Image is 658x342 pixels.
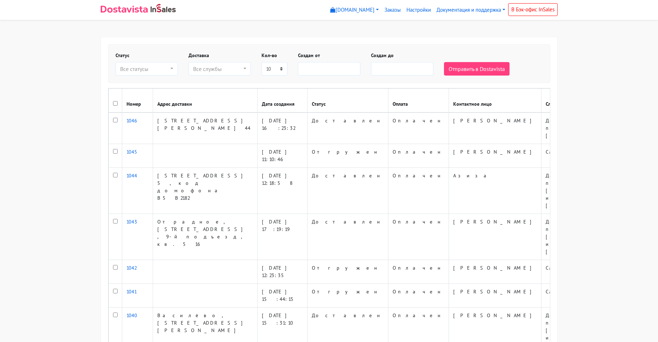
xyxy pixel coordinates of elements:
[307,284,388,308] td: Отгружен
[434,3,508,17] a: Документация и поддержка
[388,168,449,214] td: Оплачен
[307,260,388,284] td: Отгружен
[126,288,136,295] a: 1041
[153,112,257,144] td: [STREET_ADDRESS][PERSON_NAME] 44
[541,214,632,260] td: Доставка по [GEOGRAPHIC_DATA] и [GEOGRAPHIC_DATA]
[116,52,129,59] label: Статус
[189,52,209,59] label: Доставка
[307,214,388,260] td: Доставлен
[388,284,449,308] td: Оплачен
[388,260,449,284] td: Оплачен
[541,168,632,214] td: Доставка по [GEOGRAPHIC_DATA] и [GEOGRAPHIC_DATA]
[151,4,176,12] img: InSales
[388,144,449,168] td: Оплачен
[193,65,242,73] div: Все службы
[189,62,251,76] button: Все службы
[541,144,632,168] td: Самовывоз
[449,112,541,144] td: [PERSON_NAME]
[257,144,307,168] td: [DATE] 11:10:46
[388,214,449,260] td: Оплачен
[126,172,137,179] a: 1044
[449,260,541,284] td: [PERSON_NAME]
[449,89,541,113] th: Контактное лицо
[449,284,541,308] td: [PERSON_NAME]
[307,89,388,113] th: Статус
[122,89,153,113] th: Номер
[298,52,320,59] label: Создан от
[307,168,388,214] td: Доставлен
[388,112,449,144] td: Оплачен
[126,265,136,271] a: 1042
[508,3,558,16] a: В Бэк-офис InSales
[404,3,434,17] a: Настройки
[327,3,382,17] a: [DOMAIN_NAME]
[257,112,307,144] td: [DATE] 16:23:32
[126,219,137,225] a: 1043
[371,52,394,59] label: Создан до
[126,149,147,155] a: 1045
[444,62,510,76] button: Отправить в Dostavista
[307,112,388,144] td: Доставлен
[126,117,148,124] a: 1046
[257,284,307,308] td: [DATE] 15:44:15
[541,284,632,308] td: Самовывоз
[449,168,541,214] td: Азиза
[388,89,449,113] th: Оплата
[449,214,541,260] td: [PERSON_NAME]
[257,214,307,260] td: [DATE] 17:19:19
[153,89,257,113] th: Адрес доставки
[541,112,632,144] td: Доставка по [GEOGRAPHIC_DATA]
[307,144,388,168] td: Отгружен
[541,89,632,113] th: Служба доставки
[382,3,404,17] a: Заказы
[153,168,257,214] td: [STREET_ADDRESS] 5, код домофона В5В2182
[257,260,307,284] td: [DATE] 12:23:35
[101,6,148,13] img: Dostavista - срочная курьерская служба доставки
[116,62,178,76] button: Все статусы
[257,168,307,214] td: [DATE] 12:18:58
[541,260,632,284] td: Самовывоз
[449,144,541,168] td: [PERSON_NAME]
[120,65,169,73] div: Все статусы
[126,312,137,319] a: 1040
[257,89,307,113] th: Дата создания
[261,52,277,59] label: Кол-во
[153,214,257,260] td: Отрадное, [STREET_ADDRESS], 9-й подъезд, кв. 516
